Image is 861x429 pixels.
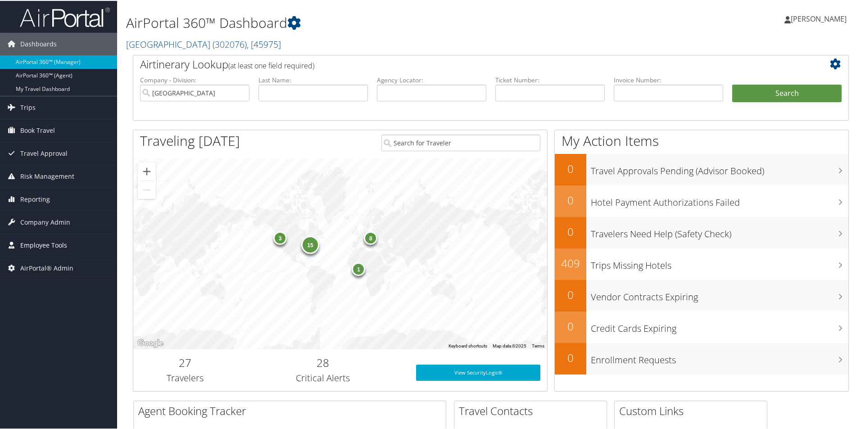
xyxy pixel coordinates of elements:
div: 15 [301,235,319,253]
span: [PERSON_NAME] [791,13,847,23]
h3: Hotel Payment Authorizations Failed [591,191,848,208]
a: Terms (opens in new tab) [532,343,544,348]
h3: Critical Alerts [244,371,403,384]
h2: 409 [555,255,586,270]
h2: Travel Contacts [459,402,607,418]
h3: Trips Missing Hotels [591,254,848,271]
label: Agency Locator: [377,75,486,84]
h2: 27 [140,354,230,370]
a: 0Hotel Payment Authorizations Failed [555,185,848,216]
button: Zoom in [138,162,156,180]
a: 0Travelers Need Help (Safety Check) [555,216,848,248]
h3: Travel Approvals Pending (Advisor Booked) [591,159,848,176]
h2: 0 [555,223,586,239]
span: AirPortal® Admin [20,256,73,279]
div: 1 [352,262,365,275]
h2: 0 [555,318,586,333]
h1: Traveling [DATE] [140,131,240,149]
a: 0Enrollment Requests [555,342,848,374]
a: [GEOGRAPHIC_DATA] [126,37,281,50]
span: Risk Management [20,164,74,187]
span: ( 302076 ) [213,37,247,50]
span: Travel Approval [20,141,68,164]
a: View SecurityLogic® [416,364,540,380]
h2: 28 [244,354,403,370]
a: Open this area in Google Maps (opens a new window) [136,337,165,348]
h3: Vendor Contracts Expiring [591,285,848,303]
h3: Credit Cards Expiring [591,317,848,334]
span: Dashboards [20,32,57,54]
h3: Travelers Need Help (Safety Check) [591,222,848,239]
a: 0Travel Approvals Pending (Advisor Booked) [555,153,848,185]
label: Invoice Number: [614,75,723,84]
div: 3 [273,230,287,244]
h2: Airtinerary Lookup [140,56,782,71]
h1: My Action Items [555,131,848,149]
label: Company - Division: [140,75,249,84]
h3: Enrollment Requests [591,348,848,366]
button: Search [732,84,842,102]
div: 8 [364,230,377,244]
a: 0Credit Cards Expiring [555,311,848,342]
a: 0Vendor Contracts Expiring [555,279,848,311]
h1: AirPortal 360™ Dashboard [126,13,612,32]
img: Google [136,337,165,348]
h2: Agent Booking Tracker [138,402,446,418]
h2: Custom Links [619,402,767,418]
input: Search for Traveler [381,134,540,150]
span: Company Admin [20,210,70,233]
h2: 0 [555,349,586,365]
span: , [ 45975 ] [247,37,281,50]
button: Zoom out [138,180,156,198]
label: Last Name: [258,75,368,84]
a: 409Trips Missing Hotels [555,248,848,279]
h3: Travelers [140,371,230,384]
span: Book Travel [20,118,55,141]
button: Keyboard shortcuts [449,342,487,348]
h2: 0 [555,192,586,207]
label: Ticket Number: [495,75,605,84]
span: (at least one field required) [228,60,314,70]
span: Trips [20,95,36,118]
span: Map data ©2025 [493,343,526,348]
a: [PERSON_NAME] [784,5,856,32]
span: Reporting [20,187,50,210]
h2: 0 [555,160,586,176]
h2: 0 [555,286,586,302]
span: Employee Tools [20,233,67,256]
img: airportal-logo.png [20,6,110,27]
